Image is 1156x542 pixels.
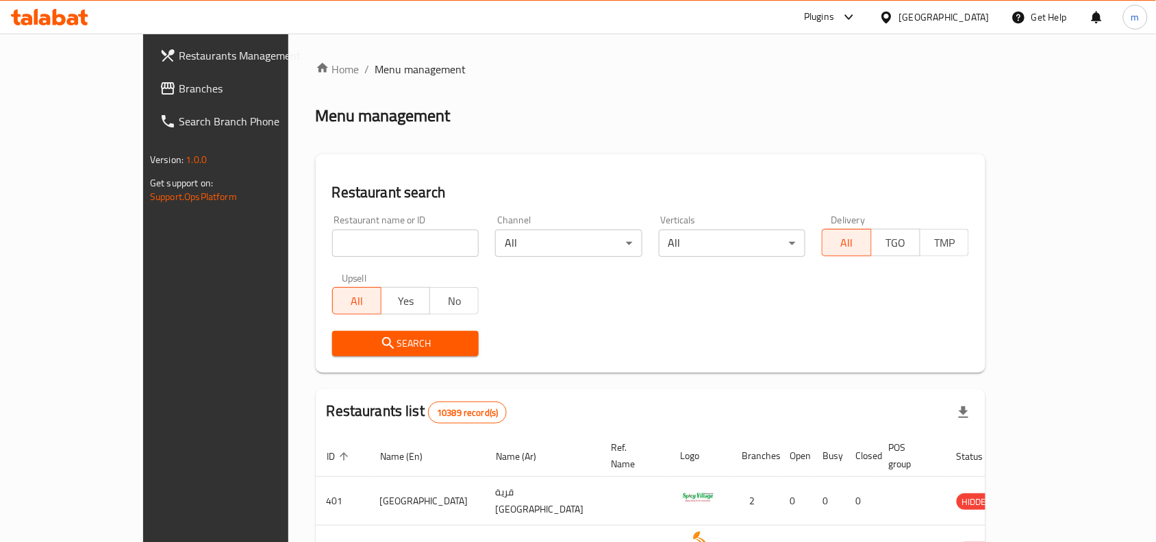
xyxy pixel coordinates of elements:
label: Upsell [342,273,367,283]
span: 1.0.0 [186,151,207,169]
div: All [659,230,806,257]
span: Menu management [375,61,466,77]
td: 0 [845,477,878,526]
th: Closed [845,435,878,477]
img: Spicy Village [681,481,715,515]
button: All [822,229,871,256]
td: 0 [812,477,845,526]
span: Status [957,448,1001,465]
div: HIDDEN [957,493,998,510]
span: Version: [150,151,184,169]
button: TMP [920,229,969,256]
th: Busy [812,435,845,477]
td: 2 [731,477,779,526]
span: Ref. Name [612,439,653,472]
a: Restaurants Management [149,39,336,72]
td: 401 [316,477,369,526]
a: Branches [149,72,336,105]
label: Delivery [831,215,866,225]
span: Search Branch Phone [179,113,325,130]
span: All [828,233,866,253]
div: Plugins [804,9,834,25]
th: Logo [670,435,731,477]
span: m [1131,10,1140,25]
span: 10389 record(s) [429,406,506,419]
h2: Menu management [316,105,451,127]
span: POS group [889,439,929,472]
span: Name (Ar) [496,448,554,465]
h2: Restaurant search [332,182,969,203]
nav: breadcrumb [316,61,985,77]
button: No [429,287,479,315]
a: Search Branch Phone [149,105,336,138]
span: ID [327,448,353,465]
button: Search [332,331,479,356]
td: 0 [779,477,812,526]
span: TMP [926,233,964,253]
a: Home [316,61,360,77]
span: Get support on: [150,174,213,192]
span: Search [343,335,468,352]
li: / [365,61,370,77]
input: Search for restaurant name or ID.. [332,230,479,257]
span: HIDDEN [957,494,998,510]
span: Restaurants Management [179,47,325,64]
th: Branches [731,435,779,477]
a: Support.OpsPlatform [150,188,237,206]
span: TGO [877,233,915,253]
button: Yes [381,287,430,315]
div: All [495,230,642,257]
span: Branches [179,80,325,97]
span: All [338,291,376,311]
td: [GEOGRAPHIC_DATA] [369,477,485,526]
h2: Restaurants list [327,401,507,423]
span: No [436,291,473,311]
div: [GEOGRAPHIC_DATA] [899,10,990,25]
td: قرية [GEOGRAPHIC_DATA] [485,477,601,526]
span: Yes [387,291,425,311]
div: Total records count [428,402,507,423]
th: Open [779,435,812,477]
span: Name (En) [380,448,440,465]
div: Export file [947,396,980,429]
button: TGO [871,229,920,256]
button: All [332,287,381,315]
